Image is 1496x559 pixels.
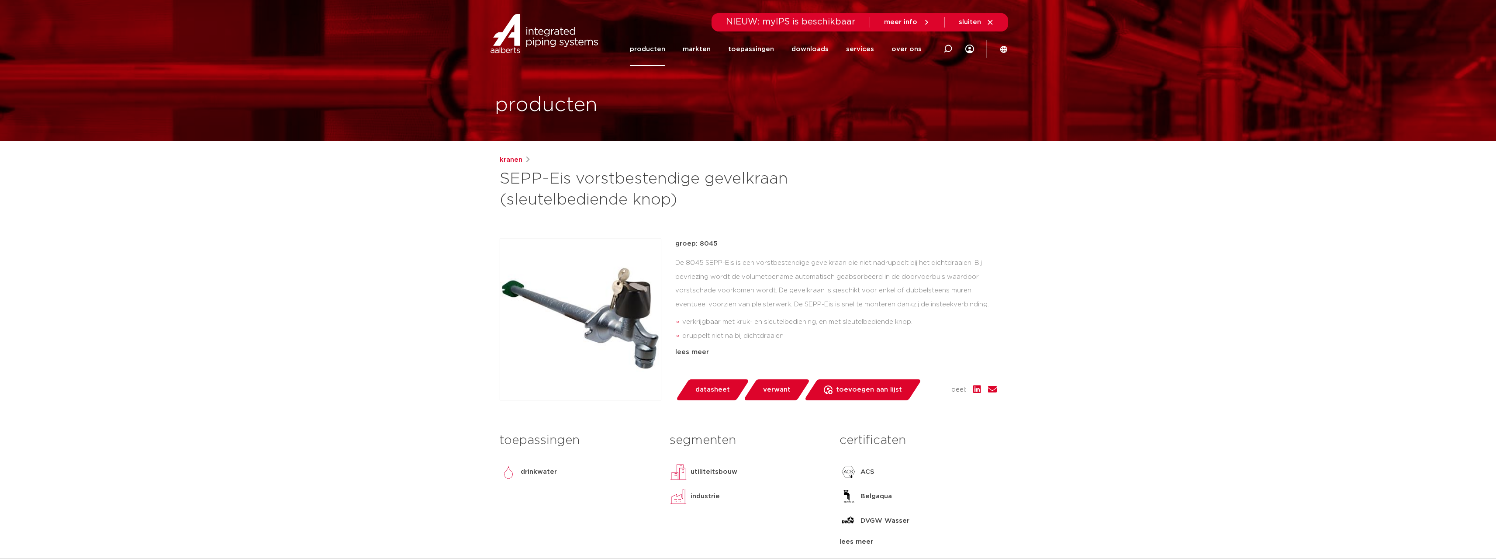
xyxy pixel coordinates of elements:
[670,432,826,449] h3: segmenten
[951,385,966,395] span: deel:
[670,463,687,481] img: utiliteitsbouw
[884,19,917,25] span: meer info
[675,256,997,344] div: De 8045 SEPP-Eis is een vorstbestendige gevelkraan die niet nadruppelt bij het dichtdraaien. Bij ...
[860,516,909,526] p: DVGW Wasser
[500,155,522,165] a: kranen
[500,169,828,211] h1: SEPP-Eis vorstbestendige gevelkraan (sleutelbediende knop)
[840,432,996,449] h3: certificaten
[682,343,997,357] li: eenvoudige en snelle montage dankzij insteekverbinding
[763,383,791,397] span: verwant
[860,467,874,477] p: ACS
[840,512,857,530] img: DVGW Wasser
[891,32,922,66] a: over ons
[682,329,997,343] li: druppelt niet na bij dichtdraaien
[959,19,981,25] span: sluiten
[675,379,750,400] a: datasheet
[695,383,730,397] span: datasheet
[630,32,665,66] a: producten
[670,488,687,505] img: industrie
[846,32,874,66] a: services
[840,463,857,481] img: ACS
[884,18,930,26] a: meer info
[683,32,711,66] a: markten
[500,463,517,481] img: drinkwater
[630,32,922,66] nav: Menu
[682,315,997,329] li: verkrijgbaar met kruk- en sleutelbediening, en met sleutelbediende knop.
[521,467,557,477] p: drinkwater
[495,91,598,119] h1: producten
[743,379,810,400] a: verwant
[728,32,774,66] a: toepassingen
[675,347,997,358] div: lees meer
[840,488,857,505] img: Belgaqua
[691,491,720,502] p: industrie
[726,17,856,26] span: NIEUW: myIPS is beschikbaar
[500,432,656,449] h3: toepassingen
[500,239,661,400] img: Product Image for SEPP-Eis vorstbestendige gevelkraan (sleutelbediende knop)
[860,491,892,502] p: Belgaqua
[675,239,997,249] p: groep: 8045
[791,32,829,66] a: downloads
[959,18,994,26] a: sluiten
[840,537,996,547] div: lees meer
[836,383,902,397] span: toevoegen aan lijst
[691,467,737,477] p: utiliteitsbouw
